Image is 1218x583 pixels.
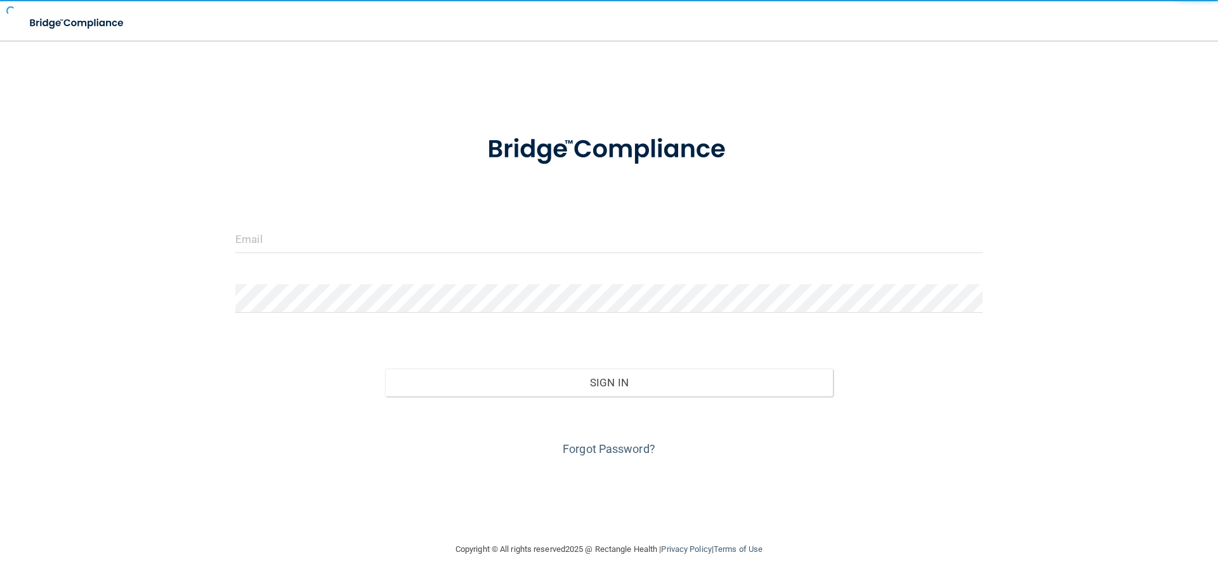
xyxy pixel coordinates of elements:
div: Copyright © All rights reserved 2025 @ Rectangle Health | | [377,529,841,570]
a: Privacy Policy [661,544,711,554]
img: bridge_compliance_login_screen.278c3ca4.svg [19,10,136,36]
button: Sign In [385,369,834,396]
a: Terms of Use [714,544,763,554]
input: Email [235,225,983,253]
img: bridge_compliance_login_screen.278c3ca4.svg [461,117,757,183]
a: Forgot Password? [563,442,655,455]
